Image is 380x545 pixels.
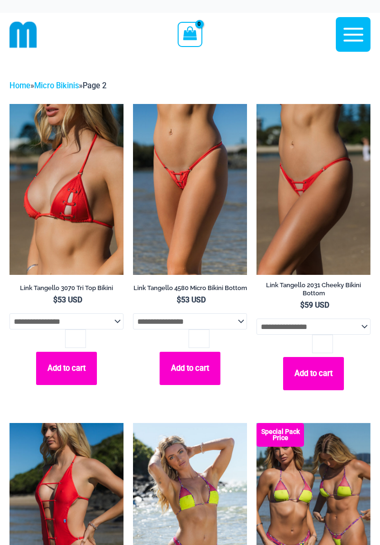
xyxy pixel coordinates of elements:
a: Link Tangello 2031 Cheeky 01Link Tangello 2031 Cheeky 02Link Tangello 2031 Cheeky 02 [256,104,370,275]
a: Micro Bikinis [34,81,79,90]
input: Product quantity [65,329,85,348]
img: cropped mm emblem [9,21,37,48]
b: Special Pack Price [256,429,304,441]
span: » » [9,81,106,90]
button: Add to cart [160,352,220,385]
bdi: 53 USD [177,295,206,304]
a: View Shopping Cart, empty [178,22,202,47]
img: Link Tangello 3070 Tri Top 01 [9,104,123,275]
a: Home [9,81,30,90]
bdi: 53 USD [53,295,82,304]
a: Link Tangello 4580 Micro Bikini Bottom [133,284,247,295]
a: Link Tangello 2031 Cheeky Bikini Bottom [256,281,370,301]
input: Product quantity [189,329,209,348]
a: Link Tangello 4580 Micro 01Link Tangello 4580 Micro 02Link Tangello 4580 Micro 02 [133,104,247,275]
img: Link Tangello 4580 Micro 01 [133,104,247,275]
button: Add to cart [283,357,344,390]
span: $ [53,295,57,304]
span: $ [300,301,304,310]
a: Link Tangello 3070 Tri Top Bikini [9,284,123,295]
span: $ [177,295,181,304]
bdi: 59 USD [300,301,329,310]
img: Link Tangello 2031 Cheeky 01 [256,104,370,275]
a: Link Tangello 3070 Tri Top 01Link Tangello 3070 Tri Top 4580 Micro 11Link Tangello 3070 Tri Top 4... [9,104,123,275]
h2: Link Tangello 4580 Micro Bikini Bottom [133,284,247,292]
span: Page 2 [83,81,106,90]
h2: Link Tangello 2031 Cheeky Bikini Bottom [256,281,370,297]
h2: Link Tangello 3070 Tri Top Bikini [9,284,123,292]
input: Product quantity [312,335,332,353]
button: Add to cart [36,352,97,385]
